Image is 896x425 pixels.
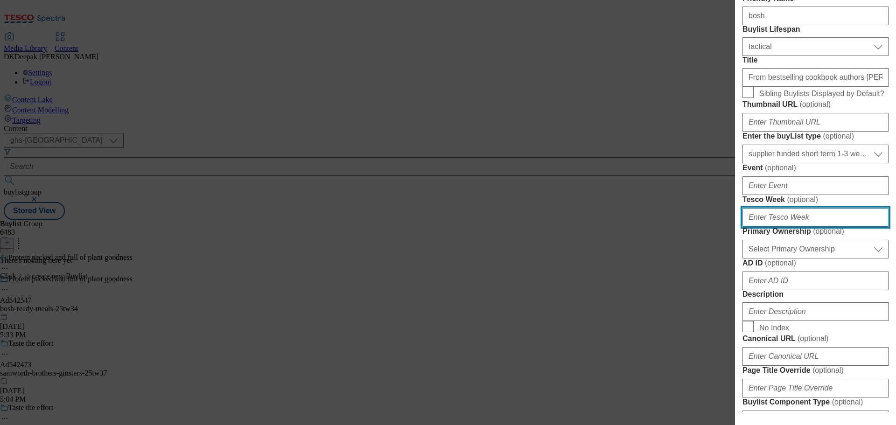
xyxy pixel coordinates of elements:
label: Description [742,290,889,299]
span: ( optional ) [787,195,818,203]
input: Enter Description [742,302,889,321]
span: ( optional ) [799,100,831,108]
input: Enter Thumbnail URL [742,113,889,132]
input: Enter AD ID [742,272,889,290]
label: Buylist Lifespan [742,25,889,34]
span: ( optional ) [765,164,796,172]
label: Event [742,163,889,173]
span: ( optional ) [798,334,829,342]
input: Enter Title [742,68,889,87]
span: ( optional ) [813,227,844,235]
span: ( optional ) [832,398,863,406]
label: Page Title Override [742,366,889,375]
span: No Index [759,324,789,332]
label: AD ID [742,258,889,268]
label: Enter the buyList type [742,132,889,141]
input: Enter Tesco Week [742,208,889,227]
input: Enter Canonical URL [742,347,889,366]
span: ( optional ) [823,132,854,140]
label: Tesco Week [742,195,889,204]
label: Canonical URL [742,334,889,343]
label: Primary Ownership [742,227,889,236]
input: Enter Page Title Override [742,379,889,397]
span: ( optional ) [812,366,844,374]
label: Thumbnail URL [742,100,889,109]
span: ( optional ) [765,259,796,267]
label: Title [742,56,889,64]
label: Buylist Component Type [742,397,889,407]
input: Enter Event [742,176,889,195]
input: Enter Friendly Name [742,7,889,25]
span: Sibling Buylists Displayed by Default? [759,90,884,98]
